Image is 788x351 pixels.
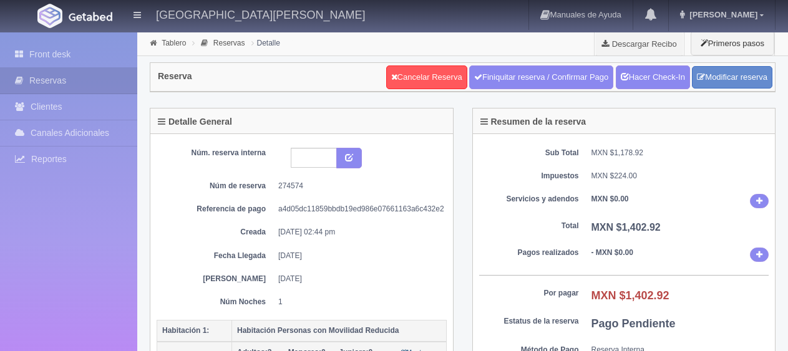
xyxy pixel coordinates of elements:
[480,117,586,127] h4: Resumen de la reserva
[166,251,266,261] dt: Fecha Llegada
[166,227,266,238] dt: Creada
[591,248,633,257] b: - MXN $0.00
[591,148,769,158] dd: MXN $1,178.92
[278,204,437,214] dd: a4d05dc11859bbdb19ed986e07661163a6c432e2
[479,316,579,327] dt: Estatus de la reserva
[166,181,266,191] dt: Núm de reserva
[479,148,579,158] dt: Sub Total
[479,171,579,181] dt: Impuestos
[166,297,266,307] dt: Núm Noches
[278,274,437,284] dd: [DATE]
[166,204,266,214] dt: Referencia de pago
[591,195,629,203] b: MXN $0.00
[591,171,769,181] dd: MXN $224.00
[156,6,365,22] h4: [GEOGRAPHIC_DATA][PERSON_NAME]
[166,148,266,158] dt: Núm. reserva interna
[686,10,757,19] span: [PERSON_NAME]
[469,65,613,89] a: Finiquitar reserva / Confirmar Pago
[162,39,186,47] a: Tablero
[158,117,232,127] h4: Detalle General
[162,326,209,335] b: Habitación 1:
[386,65,467,89] a: Cancelar Reserva
[616,65,690,89] a: Hacer Check-In
[278,251,437,261] dd: [DATE]
[278,181,437,191] dd: 274574
[232,320,447,342] th: Habitación Personas con Movilidad Reducida
[213,39,245,47] a: Reservas
[37,4,62,28] img: Getabed
[591,289,669,302] b: MXN $1,402.92
[69,12,112,21] img: Getabed
[595,31,684,56] a: Descargar Recibo
[166,274,266,284] dt: [PERSON_NAME]
[479,221,579,231] dt: Total
[479,194,579,204] dt: Servicios y adendos
[248,37,283,49] li: Detalle
[591,222,661,233] b: MXN $1,402.92
[479,288,579,299] dt: Por pagar
[591,317,676,330] b: Pago Pendiente
[479,248,579,258] dt: Pagos realizados
[278,297,437,307] dd: 1
[691,31,774,55] button: Primeros pasos
[692,66,772,89] a: Modificar reserva
[158,72,192,81] h4: Reserva
[278,227,437,238] dd: [DATE] 02:44 pm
